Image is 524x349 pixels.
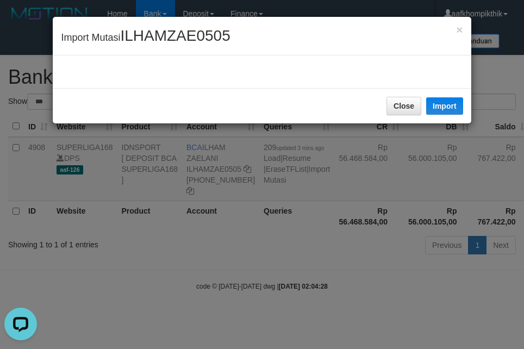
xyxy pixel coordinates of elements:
[386,97,421,115] button: Close
[456,24,463,35] button: Close
[4,4,37,37] button: Open LiveChat chat widget
[456,23,463,36] span: ×
[61,32,230,43] span: Import Mutasi
[426,97,463,115] button: Import
[120,27,230,44] span: ILHAMZAE0505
